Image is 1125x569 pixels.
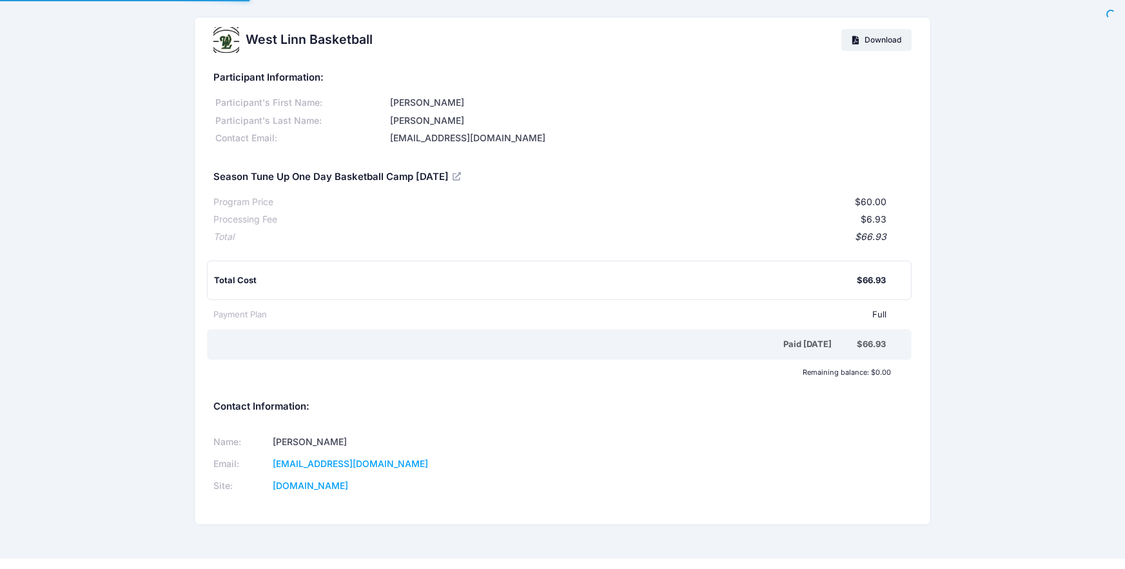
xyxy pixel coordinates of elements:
[213,96,388,110] div: Participant's First Name:
[857,274,886,287] div: $66.93
[213,454,269,475] td: Email:
[855,196,886,207] span: $60.00
[213,114,388,128] div: Participant's Last Name:
[213,308,267,321] div: Payment Plan
[841,29,912,51] a: Download
[213,230,234,244] div: Total
[865,35,901,45] span: Download
[453,170,463,182] a: View Registration Details
[246,32,373,47] h2: West Linn Basketball
[234,230,886,244] div: $66.93
[207,368,897,376] div: Remaining balance: $0.00
[388,132,912,145] div: [EMAIL_ADDRESS][DOMAIN_NAME]
[277,213,886,226] div: $6.93
[213,132,388,145] div: Contact Email:
[269,432,546,454] td: [PERSON_NAME]
[388,114,912,128] div: [PERSON_NAME]
[213,432,269,454] td: Name:
[273,480,348,491] a: [DOMAIN_NAME]
[388,96,912,110] div: [PERSON_NAME]
[213,172,464,183] h5: Season Tune Up One Day Basketball Camp [DATE]
[213,401,912,413] h5: Contact Information:
[273,458,428,469] a: [EMAIL_ADDRESS][DOMAIN_NAME]
[213,72,912,84] h5: Participant Information:
[857,338,886,351] div: $66.93
[267,308,886,321] div: Full
[214,274,857,287] div: Total Cost
[216,338,857,351] div: Paid [DATE]
[213,195,273,209] div: Program Price
[213,213,277,226] div: Processing Fee
[213,475,269,497] td: Site:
